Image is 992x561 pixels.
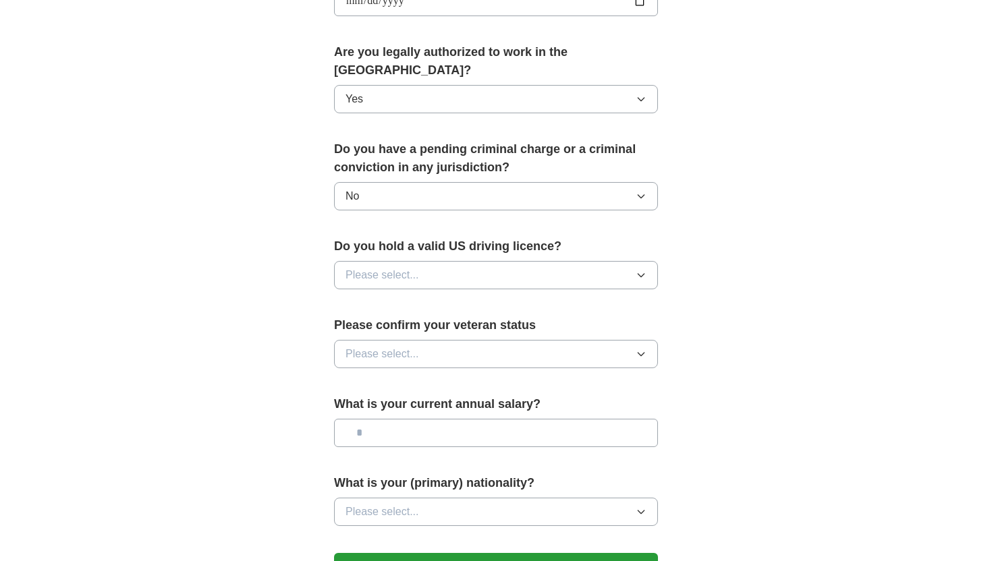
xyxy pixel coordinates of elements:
button: No [334,182,658,210]
button: Yes [334,85,658,113]
span: Please select... [346,346,419,362]
span: No [346,188,359,204]
button: Please select... [334,498,658,526]
label: Do you hold a valid US driving licence? [334,237,658,256]
label: What is your current annual salary? [334,395,658,413]
label: What is your (primary) nationality? [334,474,658,492]
label: Are you legally authorized to work in the [GEOGRAPHIC_DATA]? [334,43,658,80]
label: Do you have a pending criminal charge or a criminal conviction in any jurisdiction? [334,140,658,177]
button: Please select... [334,261,658,289]
label: Please confirm your veteran status [334,316,658,334]
span: Yes [346,91,363,107]
button: Please select... [334,340,658,368]
span: Please select... [346,267,419,283]
span: Please select... [346,504,419,520]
